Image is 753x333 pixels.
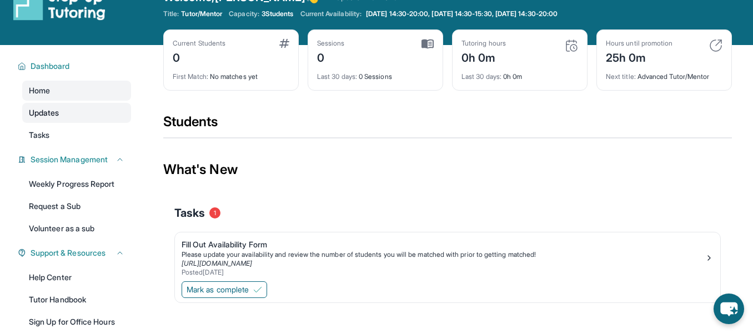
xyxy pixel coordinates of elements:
[461,72,501,81] span: Last 30 days :
[317,39,345,48] div: Sessions
[175,232,720,279] a: Fill Out Availability FormPlease update your availability and review the number of students you w...
[565,39,578,52] img: card
[182,259,252,267] a: [URL][DOMAIN_NAME]
[317,72,357,81] span: Last 30 days :
[181,9,222,18] span: Tutor/Mentor
[366,9,558,18] span: [DATE] 14:30-20:00, [DATE] 14:30-15:30, [DATE] 14:30-20:00
[174,205,205,221] span: Tasks
[209,207,220,218] span: 1
[29,130,49,141] span: Tasks
[606,66,722,81] div: Advanced Tutor/Mentor
[229,9,259,18] span: Capacity:
[173,66,289,81] div: No matches yet
[31,154,108,165] span: Session Management
[421,39,434,49] img: card
[262,9,294,18] span: 3 Students
[22,218,131,238] a: Volunteer as a sub
[317,66,434,81] div: 0 Sessions
[182,250,705,259] div: Please update your availability and review the number of students you will be matched with prior ...
[182,239,705,250] div: Fill Out Availability Form
[26,247,124,259] button: Support & Resources
[714,294,744,324] button: chat-button
[461,66,578,81] div: 0h 0m
[22,196,131,216] a: Request a Sub
[461,48,506,66] div: 0h 0m
[300,9,362,18] span: Current Availability:
[606,39,672,48] div: Hours until promotion
[163,113,732,137] div: Students
[26,154,124,165] button: Session Management
[29,85,50,96] span: Home
[22,312,131,332] a: Sign Up for Office Hours
[364,9,560,18] a: [DATE] 14:30-20:00, [DATE] 14:30-15:30, [DATE] 14:30-20:00
[173,72,208,81] span: First Match :
[22,290,131,310] a: Tutor Handbook
[606,48,672,66] div: 25h 0m
[22,174,131,194] a: Weekly Progress Report
[253,285,262,294] img: Mark as complete
[173,39,225,48] div: Current Students
[606,72,636,81] span: Next title :
[317,48,345,66] div: 0
[22,267,131,287] a: Help Center
[187,284,249,295] span: Mark as complete
[182,268,705,277] div: Posted [DATE]
[709,39,722,52] img: card
[22,125,131,145] a: Tasks
[163,9,179,18] span: Title:
[22,103,131,123] a: Updates
[22,81,131,101] a: Home
[461,39,506,48] div: Tutoring hours
[26,61,124,72] button: Dashboard
[182,281,267,298] button: Mark as complete
[163,145,732,194] div: What's New
[31,61,70,72] span: Dashboard
[279,39,289,48] img: card
[173,48,225,66] div: 0
[31,247,106,259] span: Support & Resources
[29,107,59,118] span: Updates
